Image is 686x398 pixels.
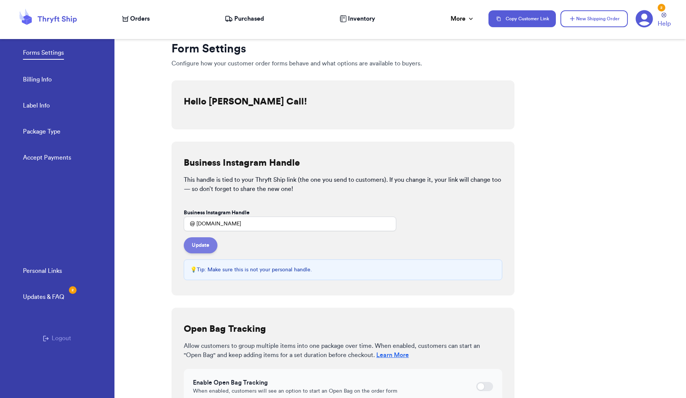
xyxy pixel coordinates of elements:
[23,292,64,302] div: Updates & FAQ
[340,14,375,23] a: Inventory
[184,96,307,108] h2: Hello [PERSON_NAME] Call!
[658,4,665,11] div: 2
[43,334,71,343] button: Logout
[23,101,50,112] a: Label Info
[225,14,264,23] a: Purchased
[658,13,671,28] a: Help
[451,14,475,23] div: More
[193,378,397,387] h4: Enable Open Bag Tracking
[184,175,502,194] p: This handle is tied to your Thryft Ship link (the one you send to customers). If you change it, y...
[560,10,628,27] button: New Shipping Order
[184,217,195,231] div: @
[23,266,62,277] a: Personal Links
[184,157,300,169] h2: Business Instagram Handle
[23,292,64,303] a: Updates & FAQ2
[376,352,409,358] a: Learn More
[193,387,397,395] p: When enabled, customers will see an option to start an Open Bag on the order form
[184,209,250,217] label: Business Instagram Handle
[488,10,556,27] button: Copy Customer Link
[348,14,375,23] span: Inventory
[122,14,150,23] a: Orders
[171,59,514,68] p: Configure how your customer order forms behave and what options are available to buyers.
[23,127,60,138] a: Package Type
[184,325,266,334] h2: Open Bag Tracking
[190,266,312,274] p: 💡 Tip: Make sure this is not your personal handle.
[171,42,514,56] h1: Form Settings
[23,153,71,164] a: Accept Payments
[184,341,496,360] p: Allow customers to group multiple items into one package over time. When enabled, customers can s...
[23,75,52,86] a: Billing Info
[23,48,64,60] a: Forms Settings
[635,10,653,28] a: 2
[234,14,264,23] span: Purchased
[658,19,671,28] span: Help
[184,237,217,253] button: Update
[130,14,150,23] span: Orders
[69,286,77,294] div: 2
